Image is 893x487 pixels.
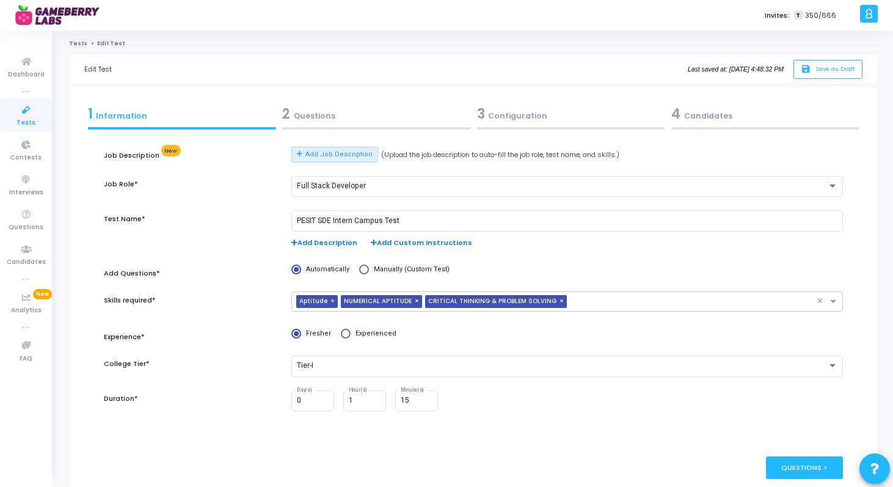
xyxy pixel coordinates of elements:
[9,188,43,198] span: Interviews
[351,329,396,339] span: Experienced
[381,150,619,160] span: (Upload the job description to auto-fill the job role, test name, and skills.)
[291,147,377,163] button: Add Job Description
[817,296,827,308] span: Clear all
[88,104,276,124] div: Information
[282,104,290,123] span: 2
[688,66,784,73] i: Last saved at: [DATE] 4:48:32 PM
[297,361,313,370] span: Tier-I
[97,40,125,47] span: Edit Test
[161,145,181,156] span: New
[69,40,87,47] a: Tests
[104,394,138,404] label: Duration*
[330,295,338,308] span: ×
[415,295,422,308] span: ×
[291,238,357,248] span: Add Description
[16,118,35,128] span: Tests
[296,295,330,308] span: Aptitude
[8,70,45,80] span: Dashboard
[104,150,181,161] label: Job Description
[801,64,814,75] i: save
[671,104,680,123] span: 4
[104,332,145,342] label: Experience*
[297,181,366,190] span: Full Stack Developer
[104,359,150,369] label: College Tier*
[104,179,138,189] label: Job Role*
[84,54,112,84] div: Edit Test
[766,456,844,479] div: Questions >
[88,104,93,123] span: 1
[477,104,665,124] div: Configuration
[668,100,863,133] a: 4Candidates
[104,214,145,224] label: Test Name*
[11,306,42,316] span: Analytics
[104,268,160,279] label: Add Questions*
[104,295,156,306] label: Skills required*
[371,238,472,248] span: Add Custom Instructions
[20,354,32,364] span: FAQ
[815,65,855,73] span: Save as Draft
[559,295,567,308] span: ×
[69,40,878,48] nav: breadcrumb
[369,265,450,275] span: Manually (Custom Test)
[9,222,43,233] span: Questions
[805,10,836,21] span: 350/666
[473,100,668,133] a: 3Configuration
[477,104,485,123] span: 3
[305,150,373,160] span: Add Job Description
[301,265,349,275] span: Automatically
[84,100,279,133] a: 1Information
[794,11,802,20] span: T
[341,295,415,308] span: NUMERICAL APTITUDE
[793,60,862,79] button: saveSave as Draft
[301,329,331,339] span: Fresher
[671,104,859,124] div: Candidates
[7,257,46,268] span: Candidates
[10,153,42,163] span: Contests
[15,3,107,27] img: logo
[425,295,559,308] span: CRITICAL THINKING & PROBLEM SOLVING
[765,10,789,21] label: Invites:
[279,100,474,133] a: 2Questions
[282,104,470,124] div: Questions
[33,289,52,299] span: New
